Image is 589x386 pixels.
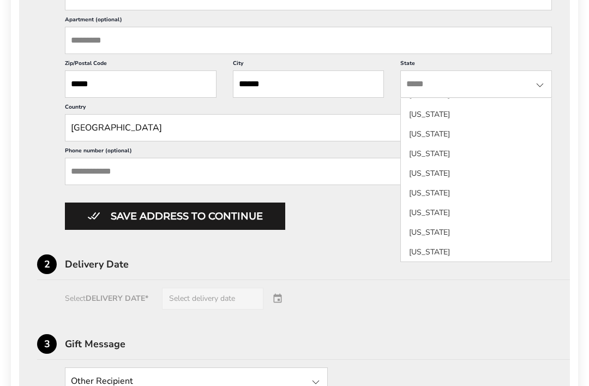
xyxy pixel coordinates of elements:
li: [US_STATE] [401,144,551,164]
li: [US_STATE] [401,203,551,223]
label: Apartment (optional) [65,16,552,27]
li: [US_STATE] [401,105,551,124]
div: Delivery Date [65,259,570,269]
li: [US_STATE] [401,124,551,144]
label: City [233,60,384,70]
button: Button save address [65,203,285,230]
label: State [400,60,552,70]
input: State [400,70,552,98]
div: 2 [37,254,57,274]
li: [US_STATE] [401,183,551,203]
li: [US_STATE] [401,242,551,262]
input: State [65,114,552,141]
label: Zip/Postal Code [65,60,217,70]
div: Gift Message [65,339,570,349]
input: Apartment [65,27,552,54]
li: [US_STATE] [401,164,551,183]
input: ZIP [65,70,217,98]
div: 3 [37,334,57,354]
li: [US_STATE] [401,223,551,242]
input: City [233,70,384,98]
label: Phone number (optional) [65,147,552,158]
label: Country [65,103,552,114]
